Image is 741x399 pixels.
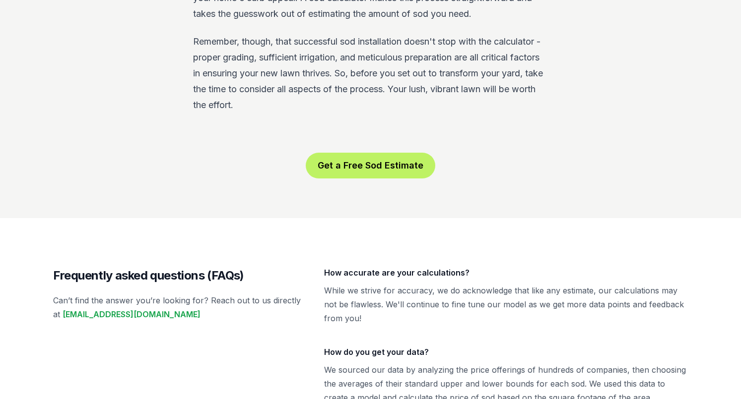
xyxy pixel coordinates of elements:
[193,34,548,113] p: Remember, though, that successful sod installation doesn't stop with the calculator - proper grad...
[306,153,435,178] button: Get a Free Sod Estimate
[53,293,309,321] p: Can’t find the answer you’re looking for? Reach out to us directly at
[324,345,688,359] h3: How do you get your data?
[324,284,688,325] p: While we strive for accuracy, we do acknowledge that like any estimate, our calculations may not ...
[324,266,688,280] h3: How accurate are your calculations?
[53,266,309,285] h2: Frequently asked questions (FAQs)
[63,309,201,319] a: [EMAIL_ADDRESS][DOMAIN_NAME]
